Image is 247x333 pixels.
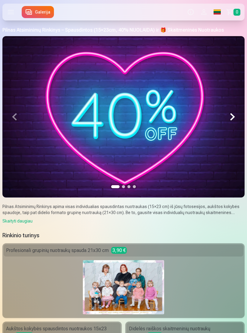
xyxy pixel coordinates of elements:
[184,4,197,20] button: Info
[2,204,245,216] p: Pilnas Atsiminimų Rinkinys apima visas individualias spausdintas nuotraukas (15×23 cm) iš jūsų fo...
[233,9,240,16] span: 0
[211,4,224,20] a: Global
[224,4,245,20] a: Krepšelis0
[2,26,245,34] h1: Pilnas Atsiminimų Rinkinys – Spausdintos (15×23cm, 40% NUOLAIDA) ir 🎁 Skaitmeninės Nuotraukos
[2,218,245,224] div: Skaityti daugiau
[111,247,127,254] span: 3,90 €
[197,4,211,20] button: Profilis
[2,231,245,240] h5: Rinkinio turinys
[4,244,243,257] div: Profesionali grupinių nuotraukų spauda 21x30 cm
[22,6,54,18] a: Galerija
